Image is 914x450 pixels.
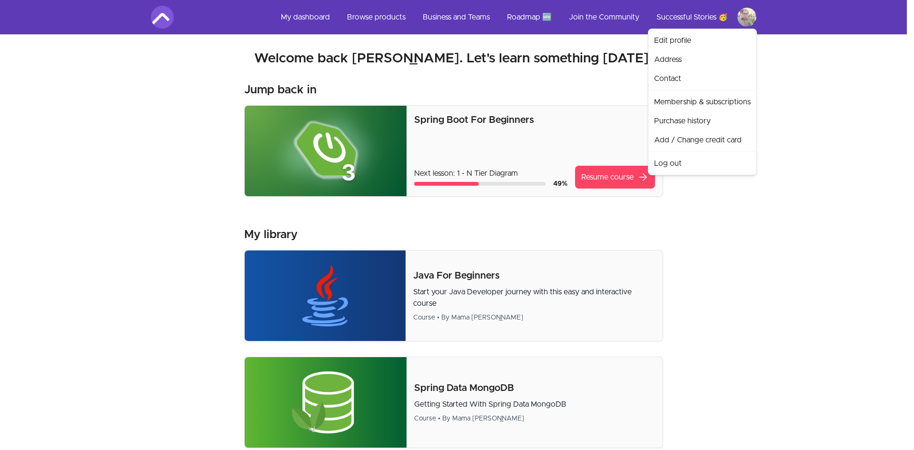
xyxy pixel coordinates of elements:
[650,69,755,88] a: Contact
[650,31,755,50] a: Edit profile
[650,130,755,150] a: Add / Change credit card
[650,111,755,130] a: Purchase history
[650,92,755,111] a: Membership & subscriptions
[650,50,755,69] a: Address
[650,154,755,173] a: Log out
